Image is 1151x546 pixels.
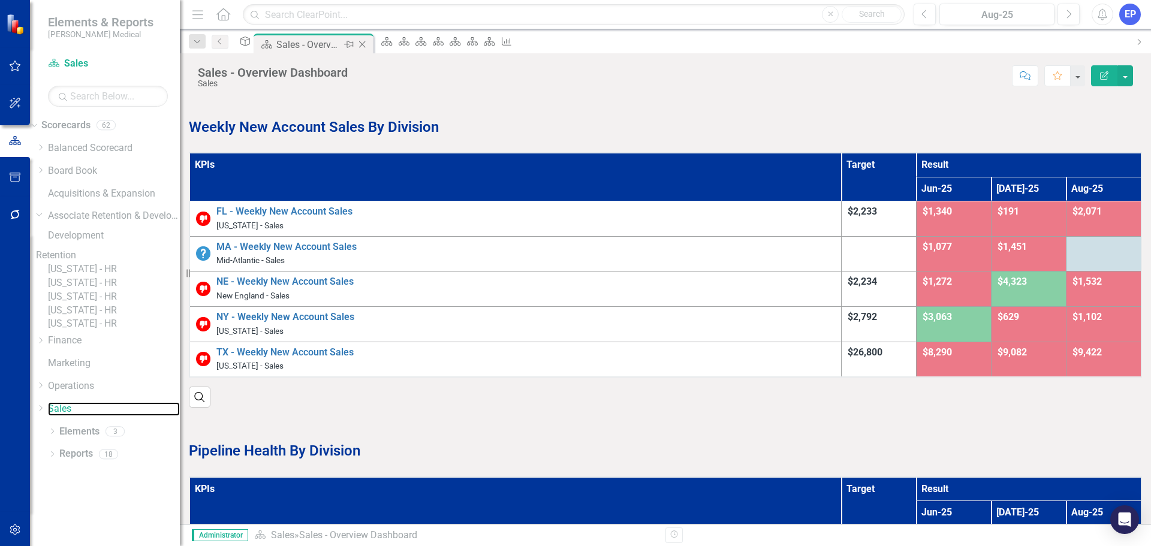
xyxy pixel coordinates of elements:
button: EP [1119,4,1141,25]
span: $1,102 [1072,311,1102,322]
div: Sales - Overview Dashboard [276,37,341,52]
img: Below Target [196,352,210,366]
td: Double-Click to Edit Right Click for Context Menu [189,201,842,236]
span: $2,233 [848,206,877,217]
td: Double-Click to Edit Right Click for Context Menu [189,306,842,342]
span: $3,063 [923,311,952,322]
span: $2,792 [848,311,877,322]
a: Board Book [48,164,180,178]
span: Elements & Reports [48,15,153,29]
span: New England - Sales [216,291,290,300]
span: $9,082 [998,346,1027,358]
a: [US_STATE] - HR [48,290,180,304]
a: Reports [59,447,93,461]
a: Elements [59,425,100,439]
div: » [254,529,656,542]
div: Open Intercom Messenger [1110,505,1139,534]
div: 3 [106,426,125,436]
a: [US_STATE] - HR [48,304,180,318]
div: Aug-25 [944,8,1050,22]
img: Below Target [196,317,210,331]
div: Sales - Overview Dashboard [299,529,417,541]
strong: Pipeline Health By Division [189,442,360,459]
div: 18 [99,449,118,459]
div: Sales - Overview Dashboard [198,66,348,79]
button: Search [842,6,902,23]
span: $629 [998,311,1019,322]
a: Associate Retention & Development [48,209,180,223]
span: Administrator [192,529,248,541]
span: $26,800 [848,346,882,358]
span: $1,532 [1072,276,1102,287]
a: Scorecards [41,119,91,132]
input: Search Below... [48,86,168,107]
strong: Weekly New Account Sales By Division [189,119,439,135]
button: Aug-25 [939,4,1054,25]
a: [US_STATE] - HR [48,317,180,331]
td: Double-Click to Edit Right Click for Context Menu [189,272,842,307]
span: $8,290 [923,346,952,358]
span: $2,234 [848,276,877,287]
span: $1,077 [923,241,952,252]
td: Double-Click to Edit Right Click for Context Menu [189,342,842,377]
span: Mid-Atlantic - Sales [216,255,285,265]
img: No Information [196,246,210,261]
a: TX - Weekly New Account Sales [216,346,835,360]
a: Marketing [48,357,180,370]
span: $1,272 [923,276,952,287]
div: 62 [97,120,116,131]
a: [US_STATE] - HR [48,263,180,276]
small: [PERSON_NAME] Medical [48,29,153,39]
span: [US_STATE] - Sales [216,361,284,370]
span: [US_STATE] - Sales [216,326,284,336]
span: Search [859,9,885,19]
span: $4,323 [998,276,1027,287]
a: MA - Weekly New Account Sales [216,240,835,254]
input: Search ClearPoint... [243,4,905,25]
span: $1,451 [998,241,1027,252]
td: Double-Click to Edit Right Click for Context Menu [189,236,842,272]
a: Operations [48,379,180,393]
a: FL - Weekly New Account Sales [216,205,835,219]
a: Finance [48,334,180,348]
a: Sales [48,402,180,416]
span: $191 [998,206,1019,217]
a: [US_STATE] - HR [48,276,180,290]
span: $2,071 [1072,206,1102,217]
a: Sales [48,57,168,71]
img: Below Target [196,282,210,296]
a: Balanced Scorecard [48,141,180,155]
a: Development [48,229,180,243]
img: Below Target [196,212,210,226]
div: Sales [198,79,348,88]
a: NE - Weekly New Account Sales [216,275,835,289]
img: ClearPoint Strategy [6,13,27,34]
a: Sales [271,529,294,541]
a: Acquisitions & Expansion [48,187,180,201]
span: $1,340 [923,206,952,217]
span: [US_STATE] - Sales [216,221,284,230]
a: NY - Weekly New Account Sales [216,310,835,324]
span: $9,422 [1072,346,1102,358]
a: Retention [36,249,180,263]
